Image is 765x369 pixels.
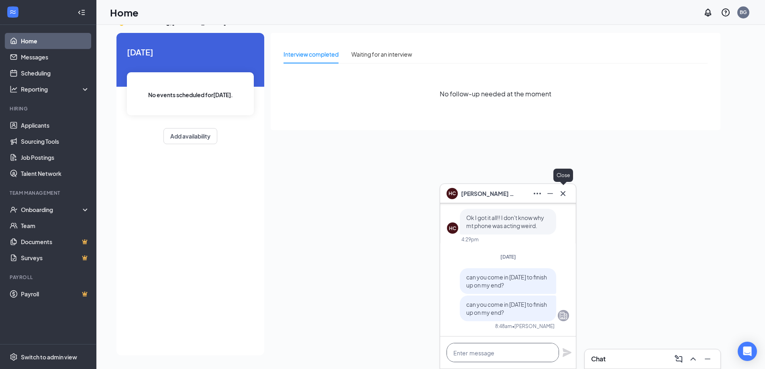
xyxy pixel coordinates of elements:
[21,286,90,302] a: PayrollCrown
[21,49,90,65] a: Messages
[591,355,606,363] h3: Chat
[78,8,86,16] svg: Collapse
[466,214,544,229] span: Ok I got it all!! I don't know why mt phone was acting weird.
[21,117,90,133] a: Applicants
[10,353,18,361] svg: Settings
[532,189,542,198] svg: Ellipses
[559,311,568,320] svg: Company
[163,128,217,144] button: Add availability
[674,354,683,364] svg: ComposeMessage
[738,342,757,361] div: Open Intercom Messenger
[740,9,747,16] div: BG
[21,133,90,149] a: Sourcing Tools
[545,189,555,198] svg: Minimize
[703,8,713,17] svg: Notifications
[544,187,557,200] button: Minimize
[721,8,730,17] svg: QuestionInfo
[10,85,18,93] svg: Analysis
[21,234,90,250] a: DocumentsCrown
[21,206,83,214] div: Onboarding
[21,218,90,234] a: Team
[512,323,555,330] span: • [PERSON_NAME]
[21,33,90,49] a: Home
[284,50,339,59] div: Interview completed
[21,165,90,181] a: Talent Network
[553,169,573,182] div: Close
[531,187,544,200] button: Ellipses
[21,353,77,361] div: Switch to admin view
[461,236,479,243] div: 4:29pm
[351,50,412,59] div: Waiting for an interview
[10,274,88,281] div: Payroll
[687,353,700,365] button: ChevronUp
[558,189,568,198] svg: Cross
[10,206,18,214] svg: UserCheck
[557,187,569,200] button: Cross
[466,273,547,289] span: can you come in [DATE] to finish up on my end?
[21,250,90,266] a: SurveysCrown
[127,46,254,58] span: [DATE]
[703,354,712,364] svg: Minimize
[466,301,547,316] span: can you come in [DATE] to finish up on my end?
[9,8,17,16] svg: WorkstreamLogo
[21,65,90,81] a: Scheduling
[461,189,517,198] span: [PERSON_NAME] Childress
[10,190,88,196] div: Team Management
[21,85,90,93] div: Reporting
[440,89,551,99] span: No follow-up needed at the moment
[449,225,456,232] div: HC
[21,149,90,165] a: Job Postings
[148,90,233,99] span: No events scheduled for [DATE] .
[562,348,572,357] svg: Plane
[500,254,516,260] span: [DATE]
[672,353,685,365] button: ComposeMessage
[688,354,698,364] svg: ChevronUp
[10,105,88,112] div: Hiring
[495,323,512,330] div: 8:48am
[701,353,714,365] button: Minimize
[110,6,139,19] h1: Home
